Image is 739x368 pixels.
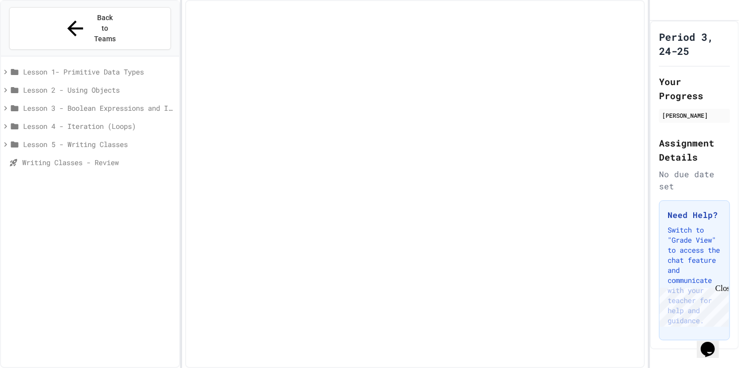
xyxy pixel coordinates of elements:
[655,284,729,327] iframe: chat widget
[4,4,69,64] div: Chat with us now!Close
[668,225,721,326] p: Switch to "Grade View" to access the chat feature and communicate with your teacher for help and ...
[659,75,730,103] h2: Your Progress
[23,139,175,150] span: Lesson 5 - Writing Classes
[23,121,175,131] span: Lesson 4 - Iteration (Loops)
[697,328,729,358] iframe: chat widget
[22,157,175,168] span: Writing Classes - Review
[659,30,730,58] h1: Period 3, 24-25
[9,7,171,50] button: Back to Teams
[668,209,721,221] h3: Need Help?
[662,111,727,120] div: [PERSON_NAME]
[659,168,730,192] div: No due date set
[23,103,175,113] span: Lesson 3 - Boolean Expressions and If Statements
[23,66,175,77] span: Lesson 1- Primitive Data Types
[23,85,175,95] span: Lesson 2 - Using Objects
[659,136,730,164] h2: Assignment Details
[93,13,117,44] span: Back to Teams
